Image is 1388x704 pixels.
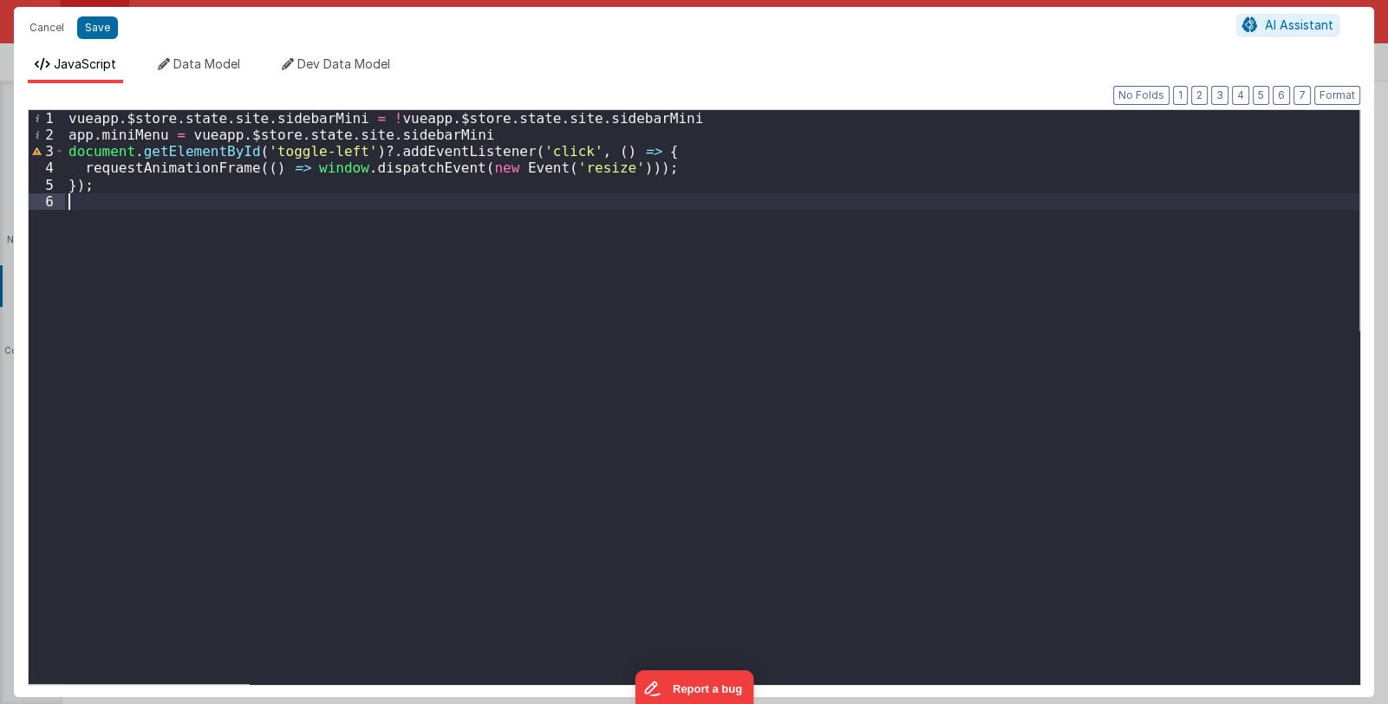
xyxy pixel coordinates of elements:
[1294,86,1311,105] button: 7
[29,143,65,160] div: 3
[1113,86,1170,105] button: No Folds
[1173,86,1188,105] button: 1
[297,56,390,71] span: Dev Data Model
[1265,17,1333,32] span: AI Assistant
[1253,86,1269,105] button: 5
[1236,14,1339,36] button: AI Assistant
[21,16,73,40] button: Cancel
[54,56,116,71] span: JavaScript
[29,193,65,210] div: 6
[1232,86,1249,105] button: 4
[29,127,65,143] div: 2
[173,56,240,71] span: Data Model
[1314,86,1360,105] button: Format
[29,177,65,193] div: 5
[29,160,65,176] div: 4
[77,16,118,39] button: Save
[29,110,65,127] div: 1
[1273,86,1290,105] button: 6
[1211,86,1228,105] button: 3
[1191,86,1208,105] button: 2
